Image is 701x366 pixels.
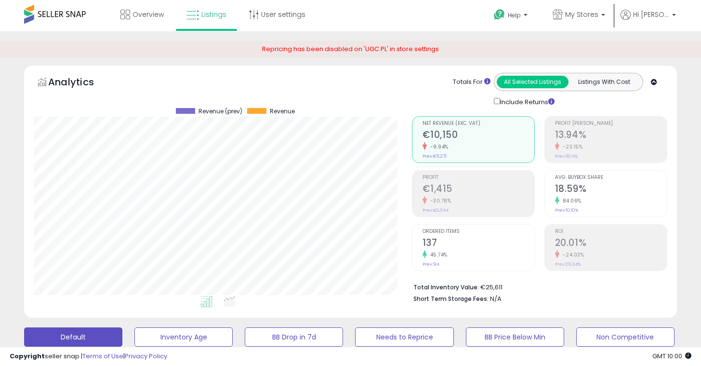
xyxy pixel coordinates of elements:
[427,251,448,258] small: 45.74%
[48,75,113,91] h5: Analytics
[245,327,343,347] button: BB Drop in 7d
[413,295,489,303] b: Short Term Storage Fees:
[559,251,584,258] small: -24.03%
[423,261,439,267] small: Prev: 94
[486,1,537,31] a: Help
[453,78,490,87] div: Totals For
[555,229,667,234] span: ROI
[423,175,534,180] span: Profit
[10,352,167,361] div: seller snap | |
[201,10,226,19] span: Listings
[555,261,581,267] small: Prev: 26.34%
[132,10,164,19] span: Overview
[555,175,667,180] span: Avg. Buybox Share
[82,352,123,361] a: Terms of Use
[423,183,534,196] h2: €1,415
[555,129,667,142] h2: 13.94%
[270,108,295,115] span: Revenue
[633,10,669,19] span: Hi [PERSON_NAME]
[555,183,667,196] h2: 18.59%
[423,121,534,126] span: Net Revenue (Exc. VAT)
[355,327,453,347] button: Needs to Reprice
[559,197,582,204] small: 84.06%
[466,327,564,347] button: BB Price Below Min
[423,207,449,213] small: Prev: €2,044
[508,11,521,19] span: Help
[134,327,233,347] button: Inventory Age
[423,153,447,159] small: Prev: €11,271
[621,10,676,31] a: Hi [PERSON_NAME]
[427,143,449,150] small: -9.94%
[555,237,667,250] h2: 20.01%
[555,207,578,213] small: Prev: 10.10%
[565,10,598,19] span: My Stores
[423,129,534,142] h2: €10,150
[555,121,667,126] span: Profit [PERSON_NAME]
[24,327,122,347] button: Default
[10,352,45,361] strong: Copyright
[497,76,569,88] button: All Selected Listings
[559,143,583,150] small: -23.15%
[413,281,660,292] li: €25,611
[427,197,451,204] small: -30.78%
[125,352,167,361] a: Privacy Policy
[423,229,534,234] span: Ordered Items
[413,283,479,291] b: Total Inventory Value:
[487,96,566,107] div: Include Returns
[568,76,640,88] button: Listings With Cost
[493,9,505,21] i: Get Help
[490,294,502,303] span: N/A
[555,153,578,159] small: Prev: 18.14%
[198,108,242,115] span: Revenue (prev)
[262,44,439,54] span: Repricing has been disabled on 'UGC PL' in store settings
[576,327,675,347] button: Non Competitive
[652,352,691,361] span: 2025-08-10 10:00 GMT
[423,237,534,250] h2: 137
